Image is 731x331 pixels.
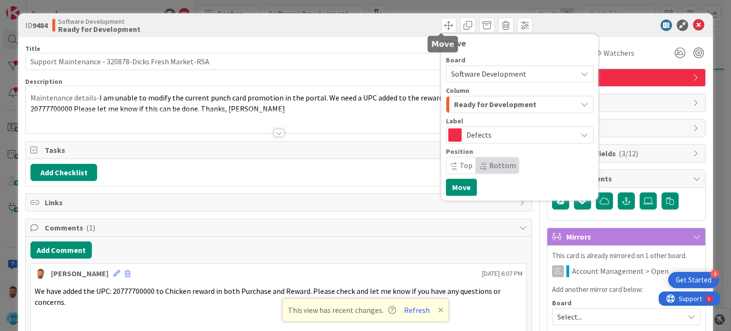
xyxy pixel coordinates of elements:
div: 6 [49,4,52,11]
span: I am unable to modify the current punch card promotion in the portal. We need a UPC added to the ... [30,93,497,113]
span: Defects [566,72,688,83]
div: [PERSON_NAME] [51,268,109,279]
span: This view has recent changes. [288,304,396,316]
span: Tasks [45,144,514,156]
p: This card is already mirrored on 1 other board. [552,251,701,261]
p: Maintenance details- [30,92,526,114]
span: We have added the UPC: 20777700000 to Chicken reward in both Purchase and Reward. Please check an... [35,286,502,307]
img: AS [35,268,46,279]
b: Ready for Development [58,25,140,33]
input: type card name here... [25,53,532,70]
button: Ready for Development [446,96,593,113]
div: Open Get Started checklist, remaining modules: 4 [668,272,719,288]
span: ( 1 ) [86,223,95,232]
span: Ready for Development [454,98,536,110]
span: Support [20,1,43,13]
b: 9484 [32,20,48,30]
span: Block [566,122,688,134]
button: Add Comment [30,241,92,259]
span: Account Management > Open [572,265,669,277]
span: Custom Fields [566,148,688,159]
span: Description [25,77,62,86]
p: Add another mirror card below: [552,284,701,295]
span: Defects [466,128,572,141]
span: Attachments [566,173,688,184]
button: Refresh [401,304,433,316]
span: [DATE] 6:07 PM [482,269,523,279]
div: Get Started [676,275,711,285]
h5: Move [431,40,454,49]
span: Top [460,160,473,170]
span: Software Development [58,18,140,25]
span: Column [446,87,469,94]
div: 4 [711,270,719,278]
span: Mirrors [566,231,688,242]
span: Label [446,118,463,124]
span: Software Development [451,69,526,79]
span: Board [446,57,465,63]
span: Position [446,148,473,155]
span: Dates [566,97,688,109]
button: Move [446,179,477,196]
span: Select... [557,310,679,323]
span: Links [45,197,514,208]
div: Move [446,39,593,48]
span: ID [25,20,48,31]
span: ( 3/12 ) [619,149,638,158]
span: Bottom [489,160,516,170]
label: Title [25,44,40,53]
span: Watchers [603,47,634,59]
span: Board [552,300,572,306]
button: Add Checklist [30,164,97,181]
span: Comments [45,222,514,233]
